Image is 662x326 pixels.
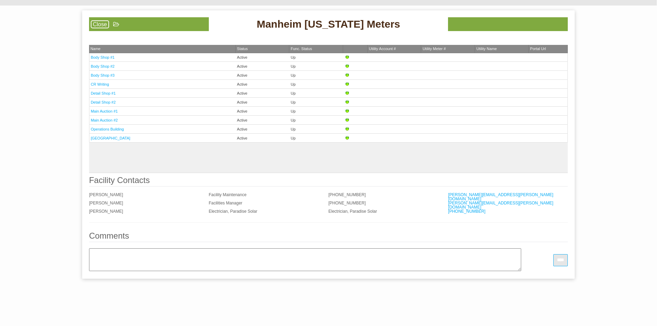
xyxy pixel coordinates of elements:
[289,80,343,89] td: Up
[475,45,529,53] th: Utility Name
[289,98,343,107] td: Up
[236,62,290,71] td: Active
[291,47,312,51] span: Func. Status
[91,82,109,86] a: CR Writing
[289,71,343,80] td: Up
[91,73,115,77] a: Body Shop #3
[289,125,343,134] td: Up
[89,201,123,205] span: [PERSON_NAME]
[329,201,366,205] span: [PHONE_NUMBER]
[91,136,130,140] a: [GEOGRAPHIC_DATA]
[344,117,350,123] img: Up
[289,45,343,53] th: Func. Status
[236,80,290,89] td: Active
[91,118,118,122] a: Main Auction #2
[91,109,118,113] a: Main Auction #1
[448,201,553,210] a: [PERSON_NAME][EMAIL_ADDRESS][PERSON_NAME][DOMAIN_NAME]
[89,192,123,197] span: [PERSON_NAME]
[343,45,368,53] th: &nbsp;
[236,98,290,107] td: Active
[89,45,236,53] th: Name
[289,134,343,143] td: Up
[90,47,100,51] span: Name
[236,125,290,134] td: Active
[344,90,350,96] img: Up
[91,91,116,95] a: Detail Shop #1
[344,99,350,105] img: Up
[344,135,350,141] img: Up
[530,47,546,51] span: Portal Url
[369,47,396,51] span: Utility Account #
[344,81,350,87] img: Up
[236,71,290,80] td: Active
[289,53,343,62] td: Up
[368,45,421,53] th: Utility Account #
[91,20,109,28] a: Close
[344,55,350,60] img: Up
[344,73,350,78] img: Up
[476,47,497,51] span: Utility Name
[91,100,116,104] a: Detail Shop #2
[289,116,343,125] td: Up
[289,62,343,71] td: Up
[89,176,568,186] legend: Facility Contacts
[236,116,290,125] td: Active
[209,201,242,205] span: Facilities Manager
[344,64,350,69] img: Up
[344,126,350,132] img: Up
[236,45,290,53] th: Status
[236,134,290,143] td: Active
[209,209,257,214] span: Electrician, Paradise Solar
[329,192,366,197] span: [PHONE_NUMBER]
[448,192,553,201] a: [PERSON_NAME][EMAIL_ADDRESS][PERSON_NAME][DOMAIN_NAME]
[236,89,290,98] td: Active
[421,45,475,53] th: Utility Meter #
[448,209,485,214] a: [PHONE_NUMBER]
[422,47,446,51] span: Utility Meter #
[236,53,290,62] td: Active
[344,108,350,114] img: Up
[289,89,343,98] td: Up
[89,209,123,214] span: [PERSON_NAME]
[91,127,124,131] a: Operations Building
[529,45,568,53] th: Portal Url
[91,55,115,59] a: Body Shop #1
[289,107,343,116] td: Up
[329,209,377,214] span: Electrician, Paradise Solar
[89,232,568,242] legend: Comments
[237,47,248,51] span: Status
[257,17,400,31] span: Manheim [US_STATE] Meters
[209,192,246,197] span: Facility Maintenance
[91,64,115,68] a: Body Shop #2
[236,107,290,116] td: Active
